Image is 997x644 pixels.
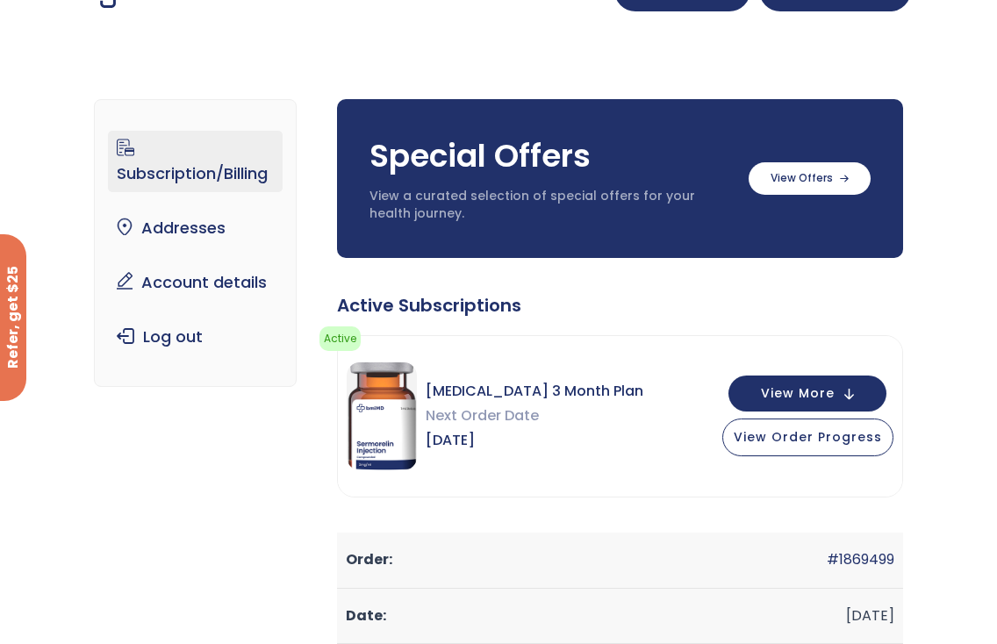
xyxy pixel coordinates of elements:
span: [MEDICAL_DATA] 3 Month Plan [426,379,643,404]
h3: Special Offers [369,134,731,178]
button: View More [728,376,886,411]
a: Log out [108,318,282,355]
time: [DATE] [846,605,894,626]
span: [DATE] [426,428,643,453]
a: Account details [108,264,282,301]
span: View Order Progress [734,428,882,446]
div: Active Subscriptions [337,293,903,318]
span: Next Order Date [426,404,643,428]
nav: Account pages [94,99,296,387]
p: View a curated selection of special offers for your health journey. [369,188,731,222]
a: Subscription/Billing [108,131,282,192]
button: View Order Progress [722,419,893,456]
span: Active [319,326,361,351]
span: View More [761,388,835,399]
a: Addresses [108,210,282,247]
a: #1869499 [827,549,894,569]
